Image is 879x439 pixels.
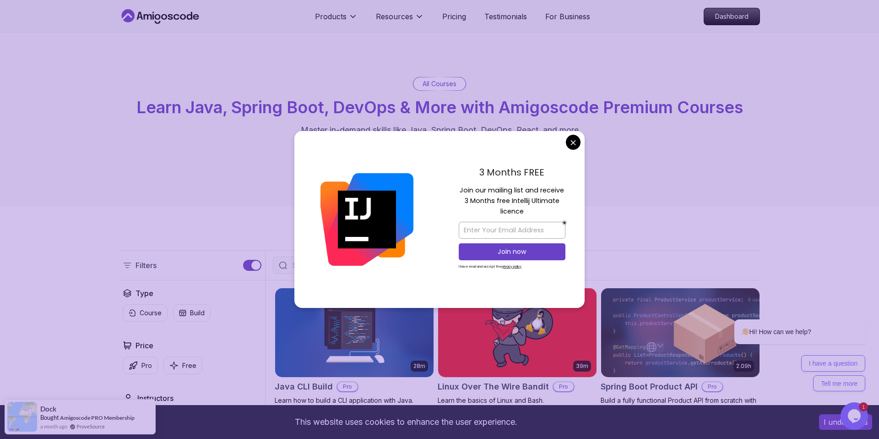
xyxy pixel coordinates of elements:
a: ProveSource [76,423,105,430]
img: Spring Boot Product API card [601,288,760,377]
h2: Spring Boot Product API [601,380,698,393]
a: Pricing [442,11,466,22]
p: Pro [337,382,358,391]
a: Amigoscode PRO Membership [60,414,135,421]
p: Learn how to build a CLI application with Java. [275,396,434,405]
h2: Java CLI Build [275,380,333,393]
p: Products [315,11,347,22]
a: Dashboard [704,8,760,25]
button: Products [315,11,358,29]
img: provesource social proof notification image [7,402,37,432]
p: Build a fully functional Product API from scratch with Spring Boot. [601,396,760,414]
p: Free [182,361,196,370]
a: For Business [545,11,590,22]
h2: Linux Over The Wire Bandit [438,380,549,393]
a: Linux Over The Wire Bandit card39mLinux Over The Wire BanditProLearn the basics of Linux and Bash. [438,288,597,405]
button: Accept cookies [819,414,872,430]
iframe: chat widget [841,402,870,430]
input: Search Java, React, Spring boot ... [291,261,487,270]
p: Learn the basics of Linux and Bash. [438,396,597,405]
a: Spring Boot Product API card2.09hSpring Boot Product APIProBuild a fully functional Product API f... [601,288,760,414]
a: Java CLI Build card28mJava CLI BuildProLearn how to build a CLI application with Java. [275,288,434,405]
p: Resources [376,11,413,22]
iframe: chat widget [705,247,870,398]
h2: Price [136,340,153,351]
p: Build [190,308,205,318]
p: 28m [413,362,425,370]
p: Pro [141,361,152,370]
p: Pro [553,382,574,391]
p: Master in-demand skills like Java, Spring Boot, DevOps, React, and more through hands-on, expert-... [286,124,593,162]
span: a month ago [40,423,67,430]
button: Pro [123,357,158,374]
p: All Courses [423,79,456,88]
button: Course [123,304,168,322]
img: Linux Over The Wire Bandit card [438,288,597,377]
span: Learn Java, Spring Boot, DevOps & More with Amigoscode Premium Courses [136,97,743,117]
img: Java CLI Build card [275,288,434,377]
button: Free [163,357,202,374]
p: Course [140,308,162,318]
button: Build [173,304,211,322]
button: Resources [376,11,424,29]
div: This website uses cookies to enhance the user experience. [7,412,805,432]
h2: Instructors [137,393,174,404]
a: Testimonials [484,11,527,22]
p: Filters [136,260,157,271]
span: Bought [40,414,59,421]
p: 39m [576,362,588,370]
p: Pro [702,382,722,391]
h2: Type [136,288,153,299]
span: Dock [40,405,56,413]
